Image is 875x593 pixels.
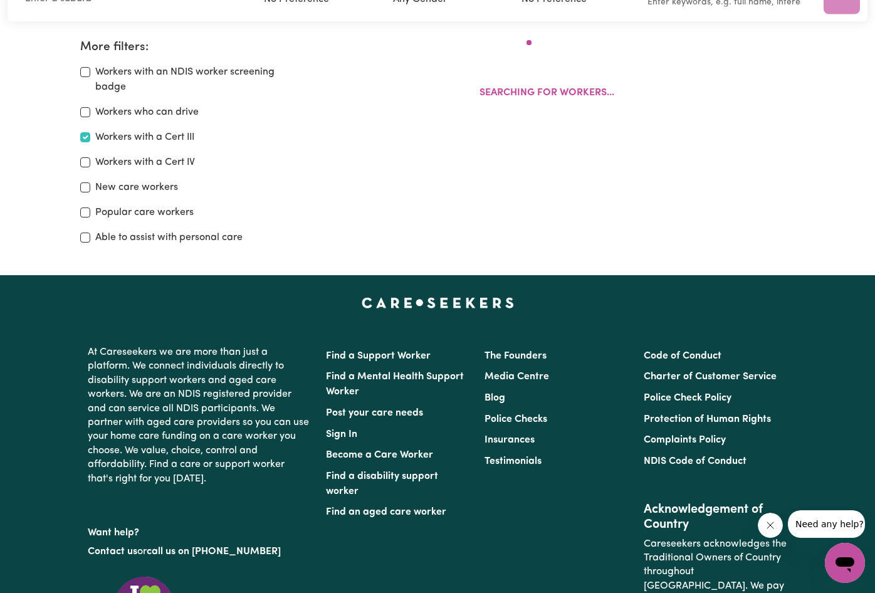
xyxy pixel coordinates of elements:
[485,372,549,382] a: Media Centre
[95,155,195,170] label: Workers with a Cert IV
[95,65,284,95] label: Workers with an NDIS worker screening badge
[644,414,771,424] a: Protection of Human Rights
[88,547,137,557] a: Contact us
[326,351,431,361] a: Find a Support Worker
[479,85,614,100] p: Searching for workers...
[485,435,535,445] a: Insurances
[95,205,194,220] label: Popular care workers
[644,456,747,466] a: NDIS Code of Conduct
[95,130,194,145] label: Workers with a Cert III
[88,340,311,491] p: At Careseekers we are more than just a platform. We connect individuals directly to disability su...
[758,513,783,538] iframe: Close message
[825,543,865,583] iframe: Button to launch messaging window
[326,450,433,460] a: Become a Care Worker
[326,507,446,517] a: Find an aged care worker
[326,471,438,496] a: Find a disability support worker
[95,180,178,195] label: New care workers
[485,351,547,361] a: The Founders
[644,435,726,445] a: Complaints Policy
[326,408,423,418] a: Post your care needs
[644,502,787,532] h2: Acknowledgement of Country
[485,414,547,424] a: Police Checks
[88,540,311,564] p: or
[788,510,865,538] iframe: Message from company
[644,393,731,403] a: Police Check Policy
[88,521,311,540] p: Want help?
[485,393,505,403] a: Blog
[326,429,357,439] a: Sign In
[644,351,721,361] a: Code of Conduct
[95,230,243,245] label: Able to assist with personal care
[485,456,542,466] a: Testimonials
[326,372,464,397] a: Find a Mental Health Support Worker
[80,40,284,55] h2: More filters:
[95,105,199,120] label: Workers who can drive
[362,298,514,308] a: Careseekers home page
[644,372,777,382] a: Charter of Customer Service
[147,547,281,557] a: call us on [PHONE_NUMBER]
